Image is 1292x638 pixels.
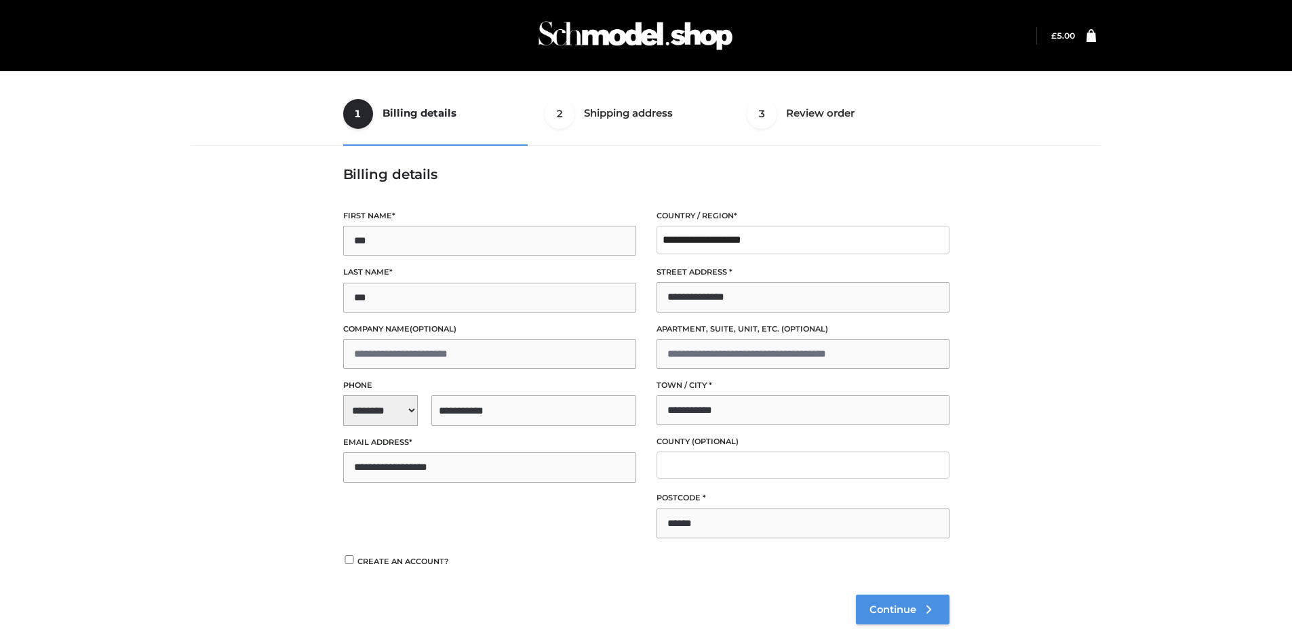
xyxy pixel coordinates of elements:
span: (optional) [781,324,828,334]
span: (optional) [410,324,456,334]
label: Apartment, suite, unit, etc. [657,323,950,336]
label: Company name [343,323,636,336]
a: £5.00 [1051,31,1075,41]
span: £ [1051,31,1057,41]
label: Phone [343,379,636,392]
label: Email address [343,436,636,449]
span: Create an account? [357,557,449,566]
input: Create an account? [343,555,355,564]
label: First name [343,210,636,222]
img: Schmodel Admin 964 [534,9,737,62]
label: Street address [657,266,950,279]
a: Continue [856,595,950,624]
label: Town / City [657,379,950,392]
label: Postcode [657,492,950,504]
span: (optional) [692,437,739,446]
span: Continue [869,603,916,616]
label: Last name [343,266,636,279]
label: Country / Region [657,210,950,222]
bdi: 5.00 [1051,31,1075,41]
h3: Billing details [343,166,950,182]
label: County [657,435,950,448]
